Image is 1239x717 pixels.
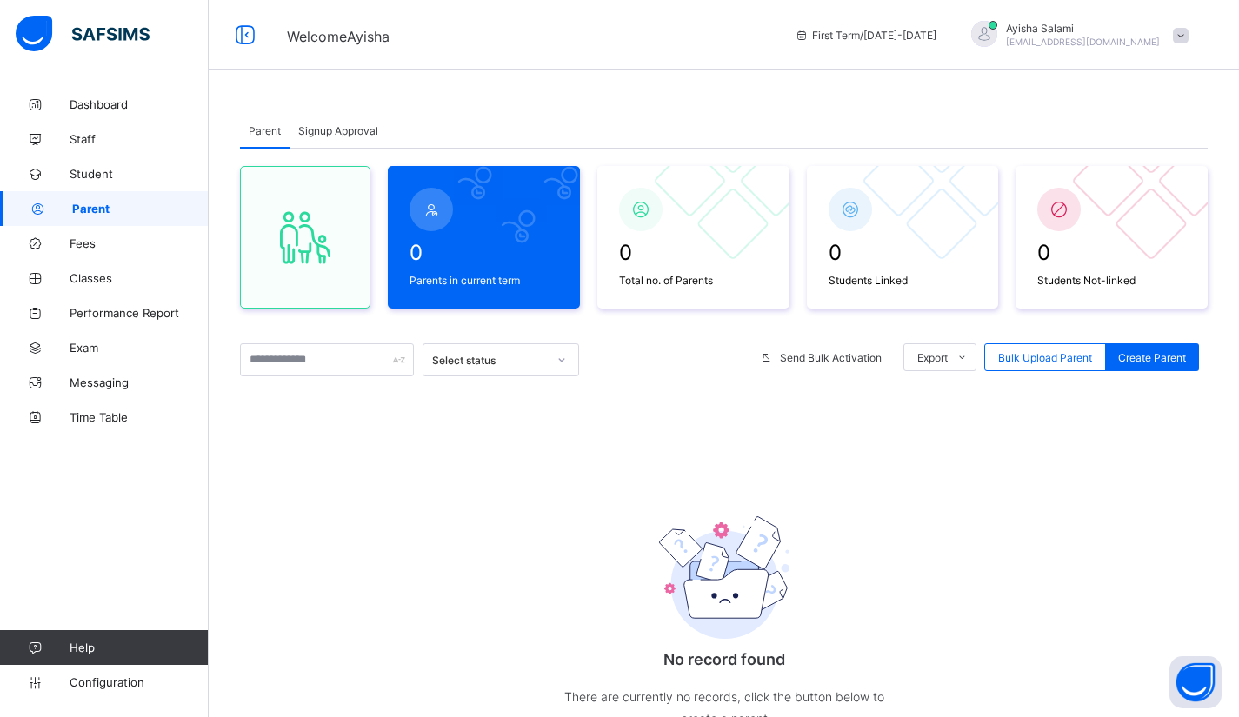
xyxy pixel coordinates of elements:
span: 0 [410,240,558,265]
span: 0 [1037,240,1186,265]
img: safsims [16,16,150,52]
span: Help [70,641,208,654]
div: AyishaSalami [954,21,1197,50]
span: Parents in current term [410,274,558,287]
span: 0 [619,240,768,265]
span: Time Table [70,410,209,424]
span: [EMAIL_ADDRESS][DOMAIN_NAME] [1006,37,1160,47]
div: Select status [432,354,547,367]
span: Bulk Upload Parent [998,351,1092,364]
span: Signup Approval [298,124,378,137]
span: Total no. of Parents [619,274,768,287]
button: Open asap [1169,656,1222,708]
span: Send Bulk Activation [780,351,882,364]
p: No record found [550,650,898,668]
span: Students Linked [829,274,977,287]
span: Student [70,167,209,181]
span: Staff [70,132,209,146]
span: Parent [72,202,209,216]
span: Export [917,351,948,364]
span: Exam [70,341,209,355]
span: Fees [70,236,209,250]
span: Messaging [70,375,209,389]
span: 0 [829,240,977,265]
span: Students Not-linked [1037,274,1186,287]
span: Create Parent [1118,351,1186,364]
span: Configuration [70,675,208,689]
span: Classes [70,271,209,285]
span: Dashboard [70,97,209,111]
span: Welcome Ayisha [287,28,390,45]
span: Parent [249,124,281,137]
span: Performance Report [70,306,209,320]
img: emptyFolder.c0dd6c77127a4b698b748a2c71dfa8de.svg [659,516,789,639]
span: session/term information [795,29,936,42]
span: Ayisha Salami [1006,22,1160,35]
